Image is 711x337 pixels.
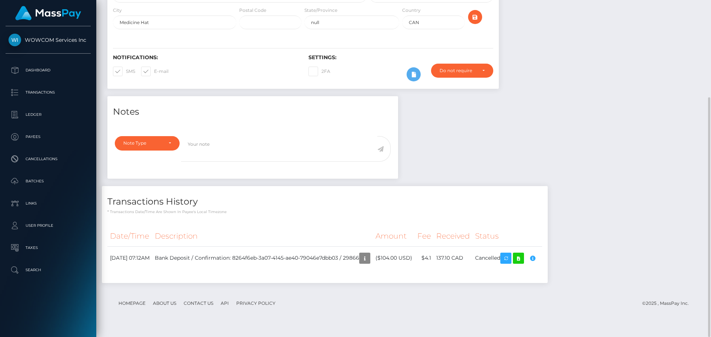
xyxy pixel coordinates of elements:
[304,7,337,14] label: State/Province
[150,297,179,309] a: About Us
[6,83,91,102] a: Transactions
[141,67,168,76] label: E-mail
[181,297,216,309] a: Contact Us
[107,195,542,208] h4: Transactions History
[6,172,91,191] a: Batches
[434,246,473,270] td: 137.10 CAD
[107,226,152,246] th: Date/Time
[431,64,493,78] button: Do not require
[6,105,91,124] a: Ledger
[434,226,473,246] th: Received
[473,226,542,246] th: Status
[9,109,88,120] p: Ledger
[308,54,493,61] h6: Settings:
[6,37,91,43] span: WOWCOM Services Inc
[107,246,152,270] td: [DATE] 07:12AM
[373,246,415,270] td: ($104.00 USD)
[6,194,91,213] a: Links
[415,226,434,246] th: Fee
[123,140,163,146] div: Note Type
[6,128,91,146] a: Payees
[218,297,232,309] a: API
[9,87,88,98] p: Transactions
[115,136,180,150] button: Note Type
[107,209,542,215] p: * Transactions date/time are shown in payee's local timezone
[6,239,91,257] a: Taxes
[402,7,421,14] label: Country
[113,67,135,76] label: SMS
[9,198,88,209] p: Links
[9,65,88,76] p: Dashboard
[9,264,88,276] p: Search
[113,7,122,14] label: City
[116,297,148,309] a: Homepage
[9,154,88,165] p: Cancellations
[6,261,91,279] a: Search
[308,67,330,76] label: 2FA
[152,246,373,270] td: Bank Deposit / Confirmation: 8264f6eb-3a07-4145-ae40-79046e7dbb03 / 29866
[113,105,393,118] h4: Notes
[440,68,476,74] div: Do not require
[152,226,373,246] th: Description
[6,216,91,235] a: User Profile
[239,7,266,14] label: Postal Code
[233,297,278,309] a: Privacy Policy
[9,176,88,187] p: Batches
[9,242,88,253] p: Taxes
[113,54,297,61] h6: Notifications:
[473,246,542,270] td: Cancelled
[15,6,81,20] img: MassPay Logo
[642,299,694,307] div: © 2025 , MassPay Inc.
[373,226,415,246] th: Amount
[6,61,91,80] a: Dashboard
[6,150,91,168] a: Cancellations
[9,34,21,46] img: WOWCOM Services Inc
[9,220,88,231] p: User Profile
[9,131,88,142] p: Payees
[415,246,434,270] td: $4.1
